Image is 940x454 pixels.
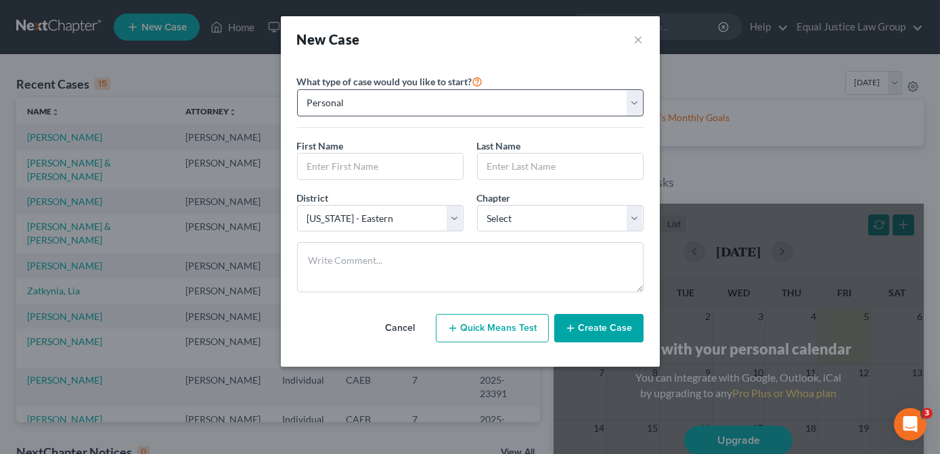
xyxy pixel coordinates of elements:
input: Enter Last Name [478,154,643,179]
button: Quick Means Test [436,314,549,342]
span: First Name [297,140,344,152]
strong: New Case [297,31,360,47]
button: Cancel [371,315,430,342]
label: What type of case would you like to start? [297,73,483,89]
span: 3 [922,408,933,419]
iframe: Intercom live chat [894,408,926,440]
span: Chapter [477,192,511,204]
button: Create Case [554,314,644,342]
button: × [634,30,644,49]
span: Last Name [477,140,521,152]
span: District [297,192,329,204]
input: Enter First Name [298,154,463,179]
